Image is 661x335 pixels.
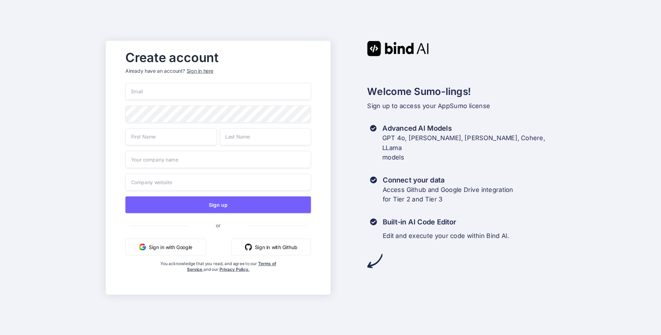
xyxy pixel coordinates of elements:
button: Sign up [125,196,311,213]
h3: Advanced AI Models [382,123,555,133]
img: google [139,243,146,250]
p: Access Github and Google Drive integration for Tier 2 and Tier 3 [383,185,513,204]
button: Sign in with Google [125,238,206,255]
img: arrow [367,253,382,268]
input: Email [125,83,311,100]
a: Terms of Service [187,261,276,271]
input: First Name [125,128,217,145]
input: Last Name [220,128,311,145]
h3: Connect your data [383,175,513,185]
h2: Welcome Sumo-lings! [367,84,555,99]
p: Edit and execute your code within Bind AI. [383,231,509,240]
h2: Create account [125,52,311,63]
p: Sign up to access your AppSumo license [367,101,555,111]
input: Company website [125,173,311,191]
p: GPT 4o, [PERSON_NAME], [PERSON_NAME], Cohere, LLama models [382,133,555,162]
img: github [245,243,252,250]
img: Bind AI logo [367,41,429,56]
div: You acknowledge that you read, and agree to our and our [156,261,280,289]
input: Your company name [125,151,311,168]
button: Sign in with Github [231,238,311,255]
a: Privacy Policy. [220,266,250,272]
h3: Built-in AI Code Editor [383,217,509,226]
div: Sign in here [187,67,213,74]
span: or [188,216,248,233]
p: Already have an account? [125,67,311,74]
